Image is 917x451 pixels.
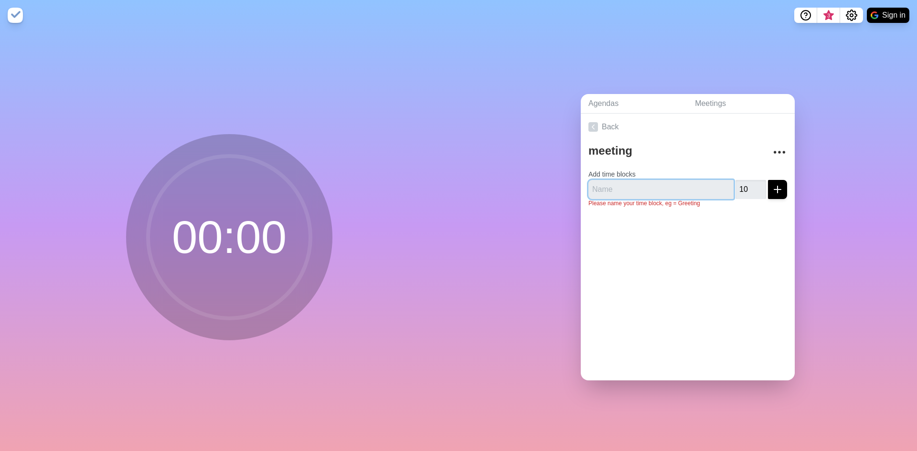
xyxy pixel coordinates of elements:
[588,180,734,199] input: Name
[871,11,878,19] img: google logo
[840,8,863,23] button: Settings
[588,199,787,208] p: Please name your time block, eg = Greeting
[736,180,766,199] input: Mins
[817,8,840,23] button: What’s new
[8,8,23,23] img: timeblocks logo
[687,94,795,114] a: Meetings
[588,170,636,178] label: Add time blocks
[825,12,832,20] span: 3
[770,143,789,162] button: More
[581,114,795,140] a: Back
[581,94,687,114] a: Agendas
[794,8,817,23] button: Help
[867,8,909,23] button: Sign in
